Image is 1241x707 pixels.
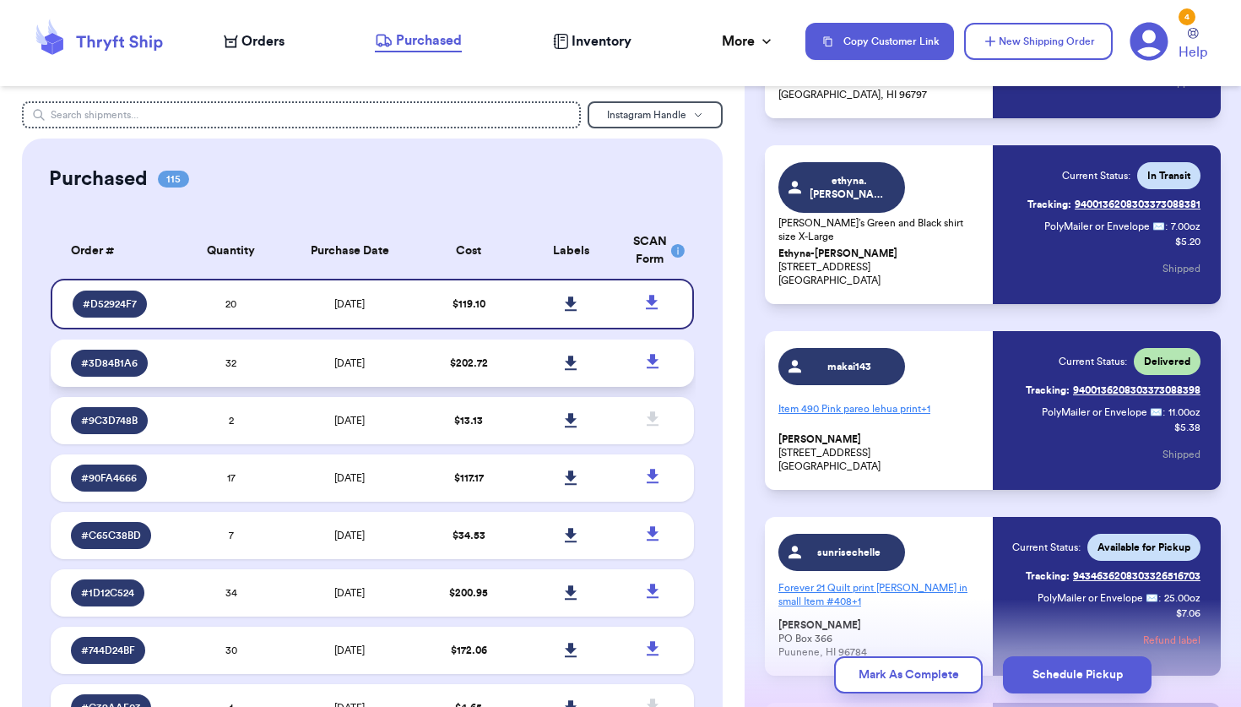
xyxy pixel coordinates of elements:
span: $ 117.17 [454,473,484,483]
span: 25.00 oz [1164,591,1200,605]
p: $ 5.20 [1175,235,1200,248]
span: # 90FA4666 [81,471,137,485]
p: [PERSON_NAME]’s Green and Black shirt size X-Large [778,216,983,243]
th: Labels [520,223,623,279]
div: 4 [1179,8,1195,25]
span: 7 [229,530,234,541]
span: $ 119.10 [453,299,485,309]
span: $ 202.72 [450,358,488,368]
span: 20 [225,299,236,309]
span: [PERSON_NAME] [778,619,861,632]
span: [DATE] [334,588,365,598]
a: Inventory [553,31,631,52]
span: 32 [225,358,236,368]
span: [PERSON_NAME] [778,433,861,446]
span: [DATE] [334,645,365,655]
span: Ethyna-[PERSON_NAME] [778,247,897,260]
span: Purchased [396,30,462,51]
th: Cost [417,223,520,279]
span: Delivered [1144,355,1190,368]
span: PolyMailer or Envelope ✉️ [1038,593,1158,603]
span: Tracking: [1026,569,1070,583]
span: sunrisechelle [810,546,890,559]
span: PolyMailer or Envelope ✉️ [1044,221,1165,231]
button: New Shipping Order [964,23,1113,60]
span: Orders [241,31,285,52]
span: + 1 [921,404,930,414]
p: Item 490 Pink pareo lehua print [778,395,983,422]
button: Shipped [1162,250,1200,287]
span: Current Status: [1062,169,1130,182]
span: $ 172.06 [451,645,487,655]
span: [DATE] [334,299,365,309]
button: Mark As Complete [834,656,983,693]
span: 2 [229,416,234,426]
a: Tracking:9434636208303326516703 [1026,563,1200,590]
span: [DATE] [334,416,365,426]
p: Forever 21 Quilt print [PERSON_NAME] in small Item #408 [778,574,983,615]
span: # 3D84B1A6 [81,356,138,370]
span: 34 [225,588,237,598]
span: 7.00 oz [1171,220,1200,233]
p: [STREET_ADDRESS] [GEOGRAPHIC_DATA] [778,432,983,473]
p: [STREET_ADDRESS] [GEOGRAPHIC_DATA] [778,247,983,287]
input: Search shipments... [22,101,580,128]
a: Orders [224,31,285,52]
span: ethyna.[PERSON_NAME] [810,174,890,201]
a: 4 [1130,22,1168,61]
div: More [722,31,775,52]
a: Purchased [375,30,462,52]
span: Tracking: [1027,198,1071,211]
span: # C65C38BD [81,529,141,542]
span: + 1 [852,596,861,606]
span: $ 34.53 [453,530,485,541]
span: 11.00 oz [1168,405,1200,419]
a: Tracking:9400136208303373088398 [1026,377,1200,404]
span: Available for Pickup [1097,541,1190,554]
p: $ 5.38 [1174,421,1200,434]
button: Refund label [1143,622,1200,659]
span: 115 [158,171,189,188]
span: In Transit [1147,169,1190,182]
span: Help [1179,42,1207,63]
p: $ 7.06 [1176,606,1200,620]
button: Copy Customer Link [805,23,954,60]
div: SCAN Form [633,233,674,269]
button: Instagram Handle [588,101,723,128]
span: # 744D24BF [81,644,135,657]
span: # D52924F7 [83,297,137,311]
span: $ 13.13 [454,416,483,426]
span: [DATE] [334,473,365,483]
h2: Purchased [49,166,148,193]
span: Tracking: [1026,383,1070,397]
span: [DATE] [334,530,365,541]
span: 30 [225,645,237,655]
span: Inventory [572,31,631,52]
span: makai143 [810,360,890,373]
a: Help [1179,28,1207,63]
p: PO Box 366 Puunene, HI 96784 [778,618,983,659]
span: : [1165,220,1168,233]
span: PolyMailer or Envelope ✉️ [1042,407,1162,417]
span: : [1162,405,1165,419]
button: Schedule Pickup [1003,656,1152,693]
span: # 1D12C524 [81,586,134,600]
span: # 9C3D748B [81,414,138,427]
span: : [1158,591,1161,605]
span: Current Status: [1012,541,1081,554]
span: $ 200.95 [449,588,488,598]
th: Quantity [180,223,283,279]
span: Instagram Handle [607,110,686,120]
a: Tracking:9400136208303373088381 [1027,191,1200,218]
button: Shipped [1162,436,1200,473]
span: 17 [227,473,236,483]
th: Purchase Date [282,223,417,279]
th: Order # [51,223,179,279]
span: [DATE] [334,358,365,368]
span: Current Status: [1059,355,1127,368]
